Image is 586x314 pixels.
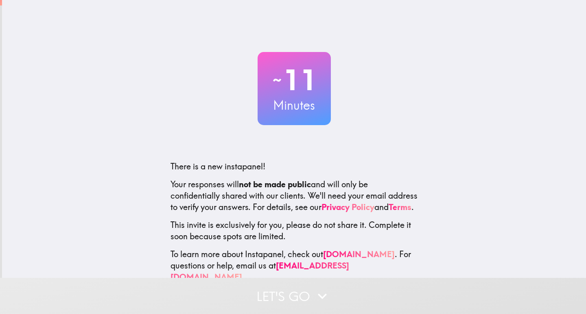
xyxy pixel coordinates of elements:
a: Privacy Policy [321,202,374,212]
h3: Minutes [258,97,331,114]
a: [DOMAIN_NAME] [323,249,395,259]
span: There is a new instapanel! [171,161,265,171]
p: Your responses will and will only be confidentially shared with our clients. We'll need your emai... [171,179,418,213]
span: ~ [271,68,283,92]
b: not be made public [239,179,311,189]
h2: 11 [258,63,331,97]
a: Terms [389,202,411,212]
p: This invite is exclusively for you, please do not share it. Complete it soon because spots are li... [171,219,418,242]
p: To learn more about Instapanel, check out . For questions or help, email us at . [171,249,418,283]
